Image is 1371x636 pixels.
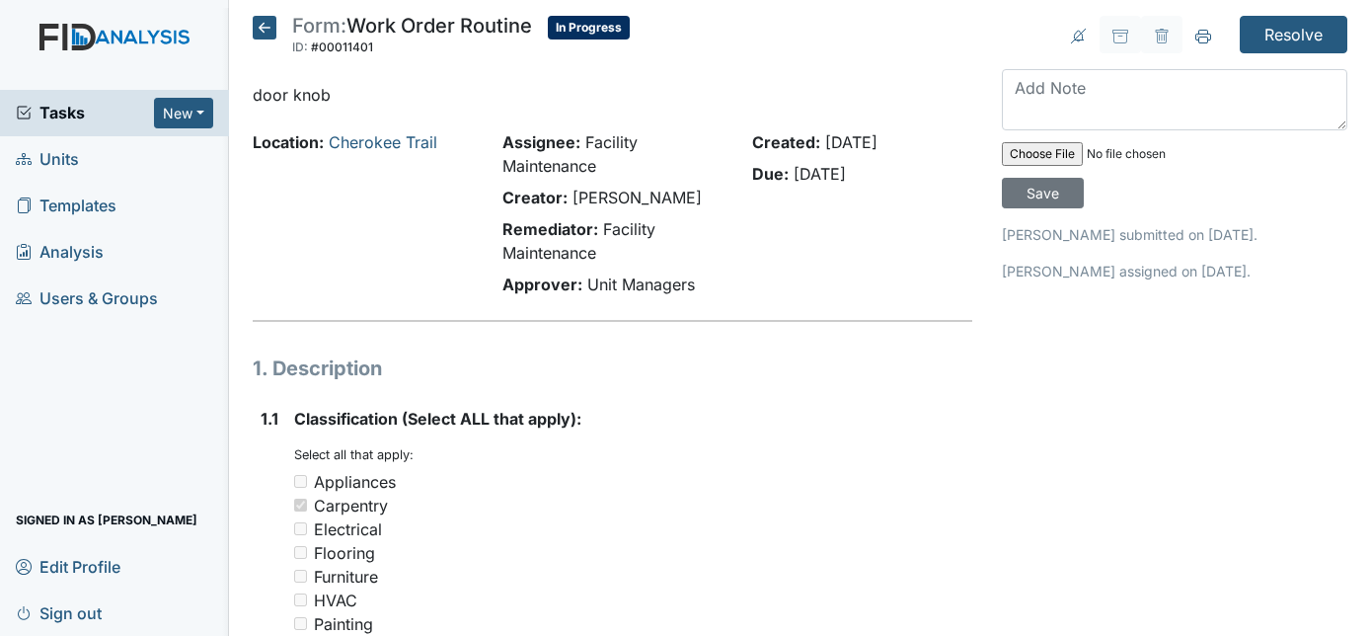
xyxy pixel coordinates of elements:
[502,132,580,152] strong: Assignee:
[294,499,307,512] input: Carpentry
[253,354,973,383] h1: 1. Description
[502,275,582,294] strong: Approver:
[825,132,877,152] span: [DATE]
[502,219,598,239] strong: Remediator:
[16,283,158,314] span: Users & Groups
[292,40,308,54] span: ID:
[314,565,378,589] div: Furniture
[154,98,213,128] button: New
[294,522,307,535] input: Electrical
[292,16,532,59] div: Work Order Routine
[294,617,307,630] input: Painting
[16,505,197,535] span: Signed in as [PERSON_NAME]
[294,594,307,606] input: HVAC
[16,101,154,124] a: Tasks
[294,447,414,462] small: Select all that apply:
[16,191,116,221] span: Templates
[548,16,630,40] span: In Progress
[587,275,695,294] span: Unit Managers
[1002,178,1084,208] input: Save
[1002,224,1347,245] p: [PERSON_NAME] submitted on [DATE].
[16,144,79,175] span: Units
[572,188,702,207] span: [PERSON_NAME]
[752,132,820,152] strong: Created:
[314,612,373,636] div: Painting
[314,517,382,541] div: Electrical
[292,14,346,38] span: Form:
[253,132,324,152] strong: Location:
[1240,16,1347,53] input: Resolve
[794,164,846,184] span: [DATE]
[16,237,104,268] span: Analysis
[261,407,278,431] label: 1.1
[314,494,388,517] div: Carpentry
[314,589,357,612] div: HVAC
[294,570,307,583] input: Furniture
[294,546,307,559] input: Flooring
[311,40,373,54] span: #00011401
[314,541,375,565] div: Flooring
[16,551,120,582] span: Edit Profile
[752,164,789,184] strong: Due:
[329,132,437,152] a: Cherokee Trail
[294,409,581,429] span: Classification (Select ALL that apply):
[253,83,973,107] p: door knob
[502,188,568,207] strong: Creator:
[16,597,102,628] span: Sign out
[1002,261,1347,281] p: [PERSON_NAME] assigned on [DATE].
[294,475,307,488] input: Appliances
[314,470,396,494] div: Appliances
